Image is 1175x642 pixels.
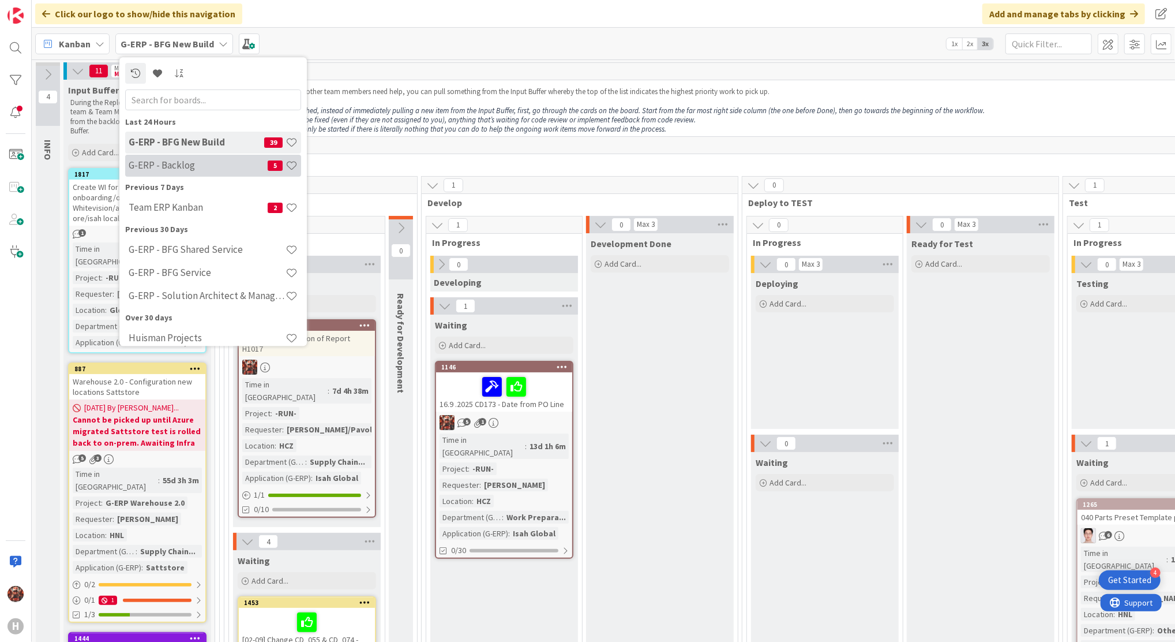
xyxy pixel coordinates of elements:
[143,561,187,574] div: Sattstore
[221,106,985,115] em: Once a piece of work is finished, instead of immediately pulling a new item from the Input Buffer...
[282,423,284,436] span: :
[611,218,631,232] span: 0
[129,160,268,171] h4: G-ERP - Backlog
[69,169,205,180] div: 1817
[637,222,655,227] div: Max 3
[73,561,141,574] div: Application (G-ERP)
[242,439,275,452] div: Location
[242,423,282,436] div: Requester
[101,271,103,284] span: :
[769,218,789,232] span: 0
[68,84,119,96] span: Input Buffer
[230,197,403,208] span: Design
[129,137,264,148] h4: G-ERP - BFG New Build
[947,38,962,50] span: 1x
[305,456,307,468] span: :
[42,140,54,160] span: INFO
[470,462,497,475] div: -RUN-
[1081,528,1096,543] img: ll
[254,489,265,501] span: 1 / 1
[74,170,205,178] div: 1817
[440,511,502,524] div: Department (G-ERP)
[395,293,407,393] span: Ready for Development
[1090,477,1127,488] span: Add Card...
[242,378,328,404] div: Time in [GEOGRAPHIC_DATA]
[107,529,127,542] div: HNL
[776,436,796,450] span: 0
[112,513,114,525] span: :
[440,434,525,459] div: Time in [GEOGRAPHIC_DATA]
[221,124,666,134] em: A new item of work should only be started if there is literally nothing that you can do to help t...
[479,418,486,425] span: 1
[468,462,470,475] span: :
[440,495,472,507] div: Location
[474,495,494,507] div: HCZ
[427,197,723,208] span: Develop
[1081,624,1153,637] div: Department (G-ERP)
[449,257,468,271] span: 0
[254,503,269,516] span: 0/10
[1081,547,1166,572] div: Time in [GEOGRAPHIC_DATA]
[73,288,112,300] div: Requester
[748,197,1044,208] span: Deploy to TEST
[307,456,368,468] div: Supply Chain...
[84,609,95,621] span: 1/3
[125,116,301,128] div: Last 24 Hours
[276,439,296,452] div: HCZ
[239,360,375,375] div: JK
[129,290,286,302] h4: G-ERP - Solution Architect & Management
[141,561,143,574] span: :
[73,320,144,333] div: Department (G-ERP)
[451,544,466,557] span: 0/30
[136,545,137,558] span: :
[1113,608,1115,621] span: :
[69,577,205,592] div: 0/2
[268,160,283,171] span: 5
[242,472,311,484] div: Application (G-ERP)
[68,363,207,623] a: 887Warehouse 2.0 - Configuration new locations Sattstore[DATE] By [PERSON_NAME]...Cannot be picke...
[84,594,95,606] span: 0 / 1
[105,304,107,316] span: :
[99,596,117,605] div: 1
[982,3,1145,24] div: Add and manage tabs by clicking
[456,299,475,313] span: 1
[440,479,479,491] div: Requester
[1081,592,1121,604] div: Requester
[328,385,329,397] span: :
[978,38,993,50] span: 3x
[591,238,671,249] span: Development Done
[73,271,101,284] div: Project
[1090,298,1127,309] span: Add Card...
[448,218,468,232] span: 1
[239,598,375,608] div: 1453
[69,374,205,400] div: Warehouse 2.0 - Configuration new locations Sattstore
[239,320,375,331] div: 1241
[311,472,313,484] span: :
[272,407,299,420] div: -RUN-
[1099,570,1161,590] div: Open Get Started checklist, remaining modules: 4
[1081,608,1113,621] div: Location
[114,513,181,525] div: [PERSON_NAME]
[756,278,798,289] span: Deploying
[435,361,573,559] a: 114616.9 .2025 CD173 - Date from PO LineJKTime in [GEOGRAPHIC_DATA]:13d 1h 6mProject:-RUN-Request...
[121,38,214,50] b: G-ERP - BFG New Build
[440,462,468,475] div: Project
[1153,624,1154,637] span: :
[101,497,103,509] span: :
[35,3,242,24] div: Click our logo to show/hide this navigation
[329,385,371,397] div: 7d 4h 38m
[434,277,482,288] span: Developing
[73,414,202,449] b: Cannot be picked up until Azure migrated Sattstore test is rolled back to on-prem. Awaiting Infra
[1166,553,1168,566] span: :
[112,288,114,300] span: :
[1076,278,1109,289] span: Testing
[242,360,257,375] img: JK
[605,259,641,269] span: Add Card...
[932,218,952,232] span: 0
[525,440,527,453] span: :
[444,178,463,192] span: 1
[472,495,474,507] span: :
[504,511,569,524] div: Work Prepara...
[129,202,268,214] h4: Team ERP Kanban
[94,454,102,462] span: 3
